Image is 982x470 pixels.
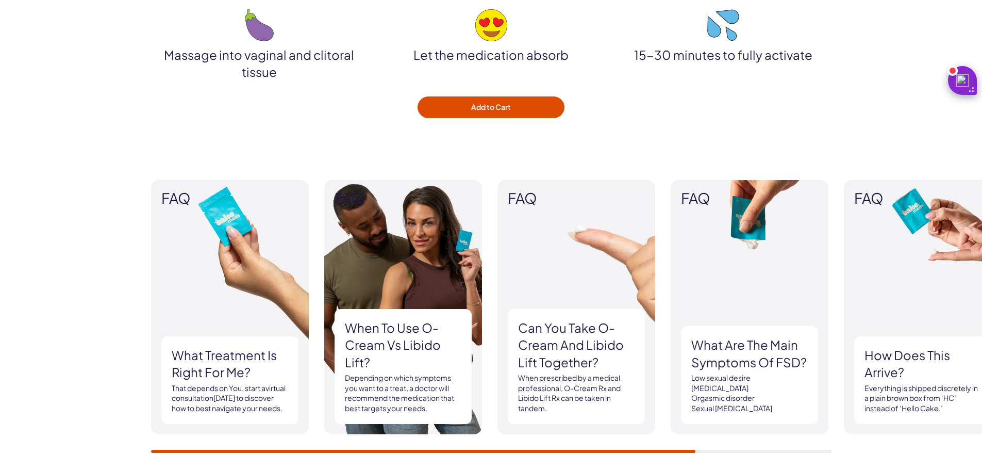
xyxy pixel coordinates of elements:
[707,9,739,41] img: droplets emoji
[161,190,298,206] span: FAQ
[335,190,472,206] span: FAQ
[245,9,274,41] img: eggplant emoji
[418,96,564,118] button: Add to Cart
[681,190,818,206] span: FAQ
[172,383,288,414] p: That depends on You. start a [DATE] to discover how to best navigate your needs.
[345,319,461,371] h3: When to use O-Cream Vs Libido lift?
[691,336,808,371] h3: What are the main symptoms of FSD?
[615,46,831,64] p: 15-30 minutes to fully activate
[172,347,288,381] h3: What treatment is right for me?
[518,319,635,371] h3: Can you take O-Cream and Libido Lift together?
[691,403,808,414] li: Sexual [MEDICAL_DATA]
[345,373,461,413] p: Depending on which symptoms you want to a treat, a doctor will recommend the medication that best...
[383,46,600,64] p: Let the medication absorb
[691,383,808,394] li: [MEDICAL_DATA]
[475,9,507,41] img: heart-eyes emoji
[508,190,645,206] span: FAQ
[518,373,635,413] p: When prescribed by a medical professional, O-Cream Rx and Libido Lift Rx can be taken in tandem.
[691,393,808,403] li: Orgasmic disorder
[864,347,981,381] h3: How does this arrive?
[691,373,808,383] li: Low sexual desire
[864,383,981,414] p: Everything is shipped discretely in a plain brown box from ‘HC’ instead of ‘Hello Cake.’
[172,383,286,403] a: virtual consultation
[151,46,368,81] p: Massage into vaginal and clitoral tissue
